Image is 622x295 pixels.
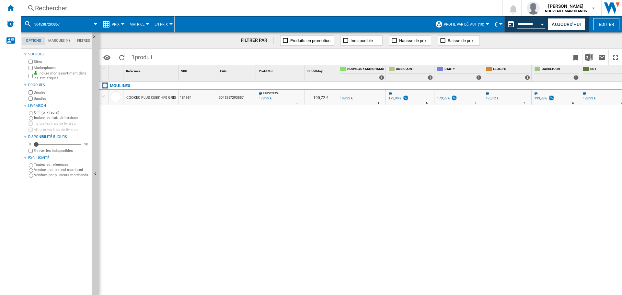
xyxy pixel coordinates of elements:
span: Hausse de prix [399,38,426,43]
input: Toutes les références [29,163,33,167]
div: EAN Sort None [219,65,256,75]
div: 195,12 € [486,96,499,100]
label: Bundles [34,96,90,101]
input: Afficher les frais de livraison [29,149,33,153]
img: mysite-bg-18x18.png [34,71,38,75]
label: Vendues par plusieurs marchands [34,173,90,177]
div: 179,99 € [436,95,457,102]
input: OFF (prix facial) [29,111,33,115]
button: Télécharger au format Excel [582,50,595,65]
button: Baisse de prix [438,35,480,46]
label: Inclure mon assortiment dans les statistiques [34,71,90,81]
div: SKU Sort None [180,65,217,75]
div: 3045387293857 [24,16,96,32]
label: Enlever les indisponibles [34,148,90,153]
div: Sort None [110,65,123,75]
button: Options [100,51,113,63]
span: SKU [181,69,187,73]
div: Délai de livraison : 6 jours [296,100,298,107]
input: Vendues par un seul marchand [29,168,33,173]
span: Baisse de prix [448,38,473,43]
label: Singles [34,90,90,95]
div: Délai de livraison : 6 jours [426,100,428,107]
md-tab-item: Filtres [74,37,94,45]
div: 199,99 € [533,95,555,102]
button: En Prix [155,16,171,32]
span: Profil par défaut (10) [444,22,484,27]
img: excel-24x24.png [585,53,593,61]
div: 3045387293857 [217,90,256,105]
div: Sort None [219,65,256,75]
div: Ce rapport est basé sur une date antérieure à celle d'aujourd'hui. [504,16,546,32]
button: Open calendar [537,17,548,29]
span: CARREFOUR [542,67,579,72]
span: CDISCOUNT [396,67,433,72]
button: 3045387293857 [34,16,66,32]
div: Profil Moy Sort None [306,65,337,75]
button: Recharger [115,50,128,65]
span: produit [135,54,153,61]
button: Créer un favoris [569,50,582,65]
div: 1 offers sold by NOUVEAUX MARCHANDS [379,75,384,80]
label: Marketplaces [34,65,90,70]
span: EAN [220,69,226,73]
label: Toutes les références [34,162,90,167]
div: Prix [102,16,123,32]
div: 195,12 € [485,95,499,102]
img: promotionV3.png [451,95,457,101]
div: Cliquez pour filtrer sur cette marque [110,82,130,90]
div: 199,99 € [534,96,547,100]
div: 90 [83,142,90,147]
button: € [494,16,501,32]
div: 181954 [179,90,217,105]
div: 199,99 € [339,95,353,102]
div: NOUVEAUX MARCHANDS 1 offers sold by NOUVEAUX MARCHANDS [339,65,386,81]
div: COOKEO PLUS CE851HF0 GRIS [126,90,176,105]
div: CDISCOUNT 1 offers sold by CDISCOUNT [387,65,434,81]
button: md-calendar [504,18,517,31]
div: 190,72 € [305,90,337,105]
b: NOUVEAUX MARCHANDS [545,9,587,13]
span: Profil Min [259,69,273,73]
div: Sources [28,52,90,57]
md-tab-item: Marques (*) [45,37,74,45]
div: 0 [27,142,32,147]
span: Produits en promotion [290,38,330,43]
input: Inclure les frais de livraison [29,116,33,120]
div: DARTY 1 offers sold by DARTY [436,65,483,81]
button: Hausse de prix [389,35,431,46]
div: FILTRER PAR [241,37,274,44]
span: Matrice [130,22,144,27]
div: Exclusivité [28,155,90,161]
md-slider: Disponibilité [34,141,81,148]
label: Vendues par un seul marchand [34,167,90,172]
div: Produits [28,83,90,88]
div: Mise à jour : vendredi 21 février 2025 00:00 [258,95,272,102]
div: Délai de livraison : 1 jour [377,100,379,107]
div: Disponibilité 5 Jours [28,134,90,140]
span: [PERSON_NAME] [545,3,587,9]
label: OFF (prix facial) [34,110,90,115]
div: Sort None [180,65,217,75]
div: Délai de livraison : 7 jours [523,100,525,107]
span: En Prix [155,22,168,27]
div: 199,99 € [340,96,353,100]
input: Inclure mon assortiment dans les statistiques [29,72,33,80]
button: Profil par défaut (10) [444,16,488,32]
div: 1 offers sold by LECLERC [525,75,530,80]
span: Indisponible [351,38,373,43]
button: Masquer [92,32,100,44]
md-tab-item: Options [22,37,45,45]
div: 1 offers sold by CDISCOUNT [428,75,433,80]
input: Bundles [29,96,33,101]
div: CARREFOUR 1 offers sold by CARREFOUR [533,65,580,81]
input: Singles [29,90,33,95]
span: 3045387293857 [34,22,60,27]
md-menu: Currency [491,16,504,32]
button: Produits en promotion [280,35,334,46]
img: alerts-logo.svg [6,20,14,28]
div: Sort None [258,65,305,75]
